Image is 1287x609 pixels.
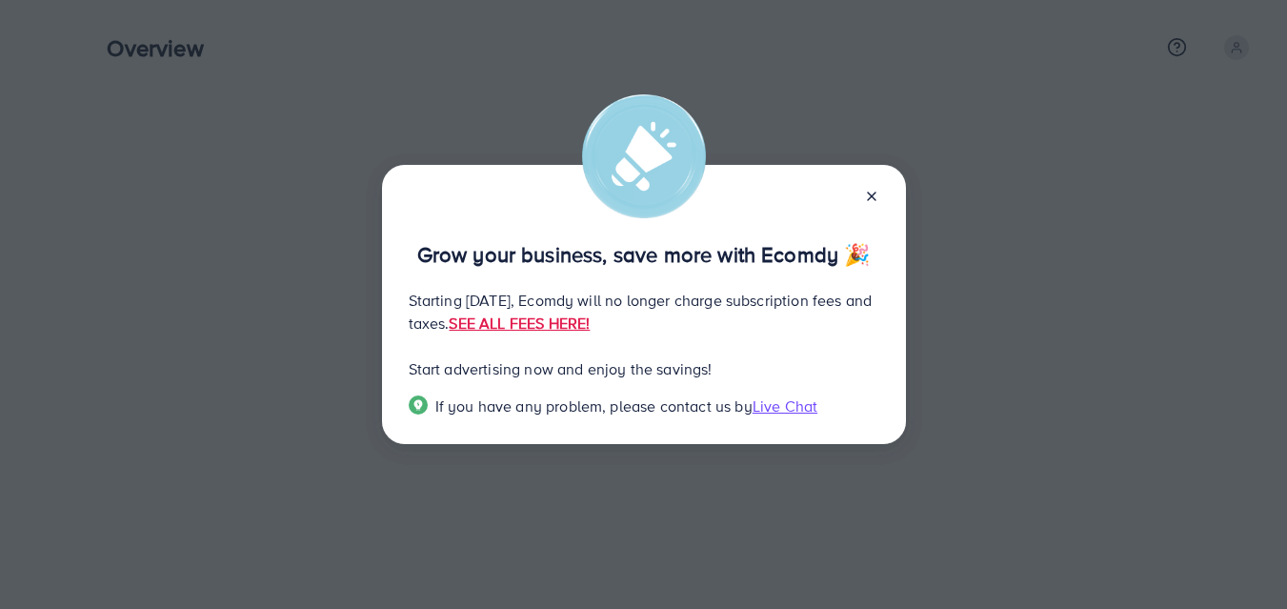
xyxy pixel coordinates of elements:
a: SEE ALL FEES HERE! [449,313,590,334]
p: Starting [DATE], Ecomdy will no longer charge subscription fees and taxes. [409,289,879,335]
img: alert [582,94,706,218]
span: Live Chat [753,396,817,416]
p: Grow your business, save more with Ecomdy 🎉 [409,243,879,266]
span: If you have any problem, please contact us by [435,396,753,416]
img: Popup guide [409,396,428,415]
p: Start advertising now and enjoy the savings! [409,357,879,380]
